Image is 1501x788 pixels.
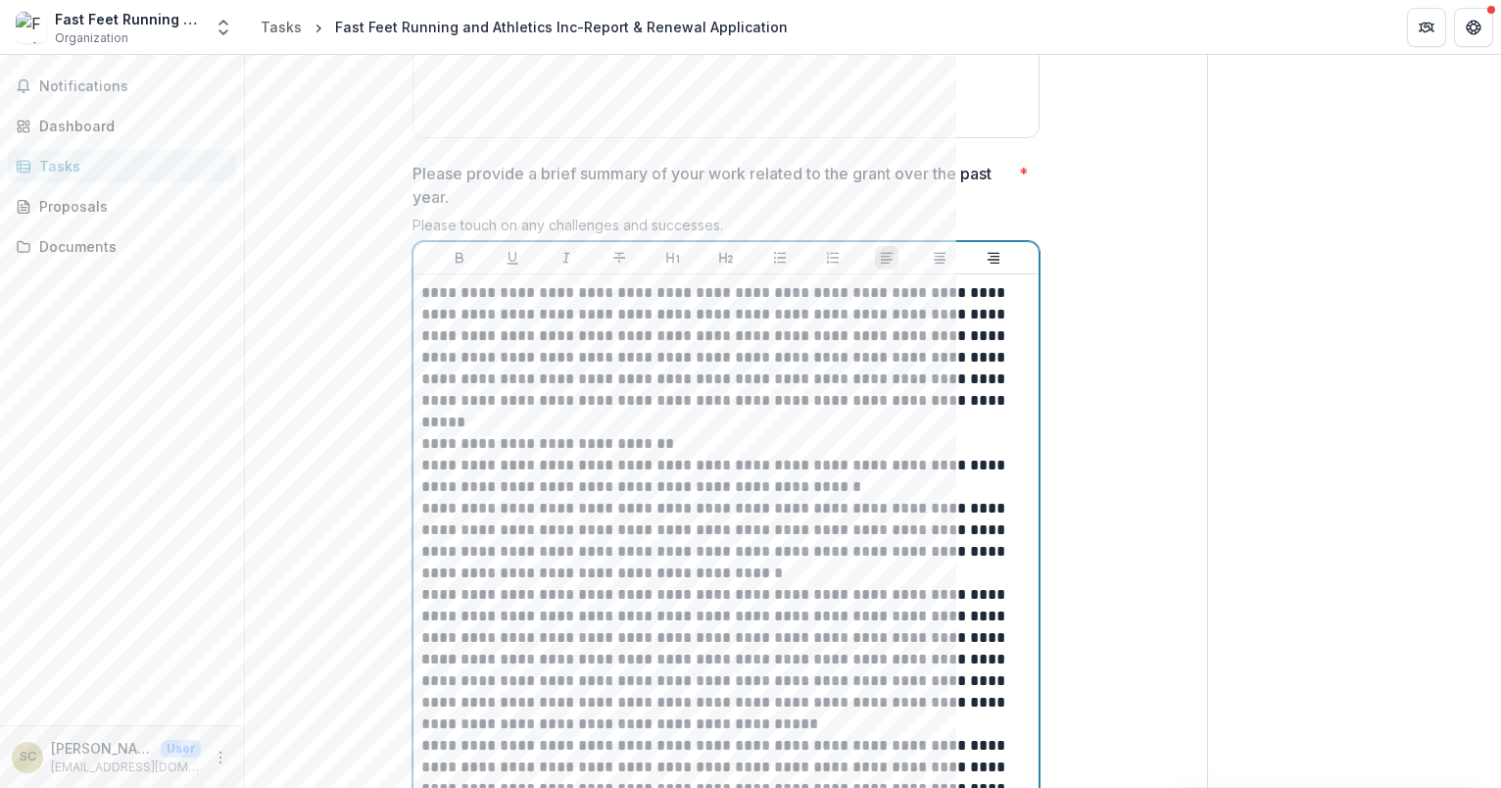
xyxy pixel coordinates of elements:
a: Dashboard [8,110,236,142]
button: Get Help [1454,8,1493,47]
button: Italicize [555,246,578,270]
button: Notifications [8,71,236,102]
button: Bullet List [768,246,792,270]
button: Open entity switcher [210,8,237,47]
button: Partners [1407,8,1446,47]
a: Proposals [8,190,236,222]
button: Align Left [875,246,898,270]
button: Ordered List [821,246,845,270]
button: Align Right [982,246,1005,270]
p: Please provide a brief summary of your work related to the grant over the past year. [412,162,1011,209]
div: Proposals [39,196,220,217]
a: Tasks [8,150,236,182]
span: Organization [55,29,128,47]
button: Align Center [928,246,951,270]
div: Fast Feet Running and Athletics Inc [55,9,202,29]
img: Fast Feet Running and Athletics Inc [16,12,47,43]
p: [PERSON_NAME] [51,738,153,759]
button: Heading 2 [714,246,738,270]
div: Dashboard [39,116,220,136]
nav: breadcrumb [253,13,796,41]
button: Bold [448,246,471,270]
div: Tasks [261,17,302,37]
p: [EMAIL_ADDRESS][DOMAIN_NAME] [51,759,201,776]
p: User [161,740,201,758]
button: Strike [607,246,631,270]
div: Please touch on any challenges and successes. [412,217,1040,241]
div: Tasks [39,156,220,176]
div: Fast Feet Running and Athletics Inc-Report & Renewal Application [335,17,788,37]
button: More [209,746,232,769]
span: Notifications [39,78,228,95]
div: Suzie Clinchy [20,751,36,763]
div: Documents [39,236,220,257]
a: Tasks [253,13,310,41]
a: Documents [8,230,236,263]
button: Heading 1 [661,246,685,270]
button: Underline [501,246,524,270]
